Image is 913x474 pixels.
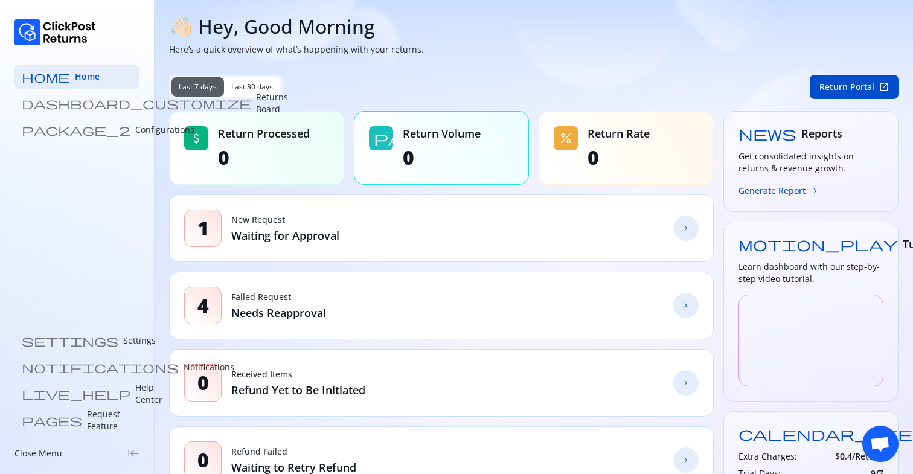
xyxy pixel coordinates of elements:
[559,131,573,146] span: percent
[810,75,899,99] button: Return Portalopen_in_new
[231,214,339,226] p: New Request
[14,118,139,142] a: package_2 Configurations
[22,124,130,136] span: package_2
[14,408,139,432] a: pages Request Feature
[22,335,118,347] span: settings
[231,306,326,320] p: Needs Reapproval
[403,146,481,170] span: 0
[14,328,139,353] a: settings Settings
[14,355,139,379] a: notifications Notifications
[673,216,699,241] a: chevron_forward
[673,370,699,396] a: chevron_forward
[169,14,899,39] h1: 👋🏻 Hey, Good Morning
[835,450,883,463] span: $ 0.4 /Return
[862,426,899,462] div: Open chat
[197,293,209,318] span: 4
[123,335,156,347] p: Settings
[231,383,365,397] p: Refund Yet to Be Initiated
[189,131,203,146] span: attach_money
[681,223,691,233] span: chevron_forward
[231,228,339,243] p: Waiting for Approval
[738,261,883,285] h3: Learn dashboard with our step-by-step video tutorial.
[22,361,179,373] span: notifications
[169,43,899,56] p: Here’s a quick overview of what’s happening with your returns.
[14,382,139,406] a: live_help Help Center
[374,131,504,146] span: package_2
[681,455,691,465] span: chevron_forward
[673,447,699,473] a: chevron_forward
[22,97,251,109] span: dashboard_customize
[738,126,796,141] span: news
[738,150,883,175] h3: Get consolidated insights on returns & revenue growth.
[224,77,281,97] button: Last 30 days
[879,82,889,92] span: open_in_new
[218,146,310,170] span: 0
[197,216,209,240] span: 1
[231,446,356,458] p: Refund Failed
[184,361,234,373] p: Notifications
[738,237,898,251] span: motion_play
[738,450,797,463] h3: Extra Charges:
[171,77,224,97] button: Last 7 days
[14,91,139,115] a: dashboard_customize Returns Board
[135,382,162,406] p: Help Center
[681,301,691,310] span: chevron_forward
[127,447,139,460] span: keyboard_tab_rtl
[22,71,70,83] span: home
[673,293,699,318] a: chevron_forward
[231,82,274,92] span: Last 30 days
[197,448,209,472] span: 0
[197,371,209,395] span: 0
[231,368,365,380] p: Received Items
[256,91,288,115] p: Returns Board
[738,295,883,386] iframe: YouTube video player
[588,146,650,170] span: 0
[135,124,194,136] p: Configurations
[588,126,650,141] span: Return Rate
[22,388,130,400] span: live_help
[75,71,100,83] span: Home
[801,126,842,141] span: Reports
[14,447,62,460] p: Close Menu
[681,378,691,388] span: chevron_forward
[810,186,820,196] span: chevron_forward
[14,447,139,460] div: Close Menukeyboard_tab_rtl
[87,408,132,432] p: Request Feature
[14,65,139,89] a: home Home
[14,19,96,45] img: Logo
[179,82,217,92] span: Last 7 days
[218,126,310,141] span: Return Processed
[403,126,481,141] span: Return Volume
[738,184,820,197] button: Generate Reportchevron_forward
[22,414,82,426] span: pages
[231,291,326,303] p: Failed Request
